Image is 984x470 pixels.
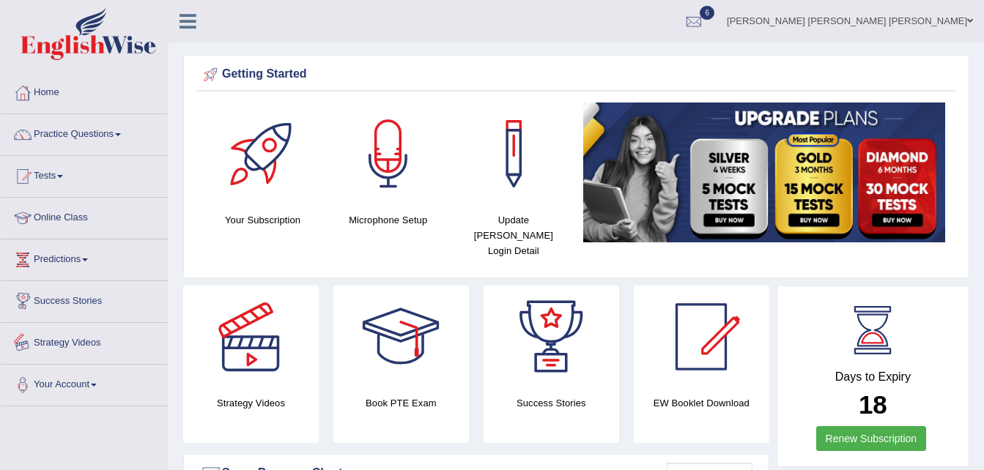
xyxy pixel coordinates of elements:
[1,114,168,151] a: Practice Questions
[458,212,569,258] h4: Update [PERSON_NAME] Login Detail
[700,6,714,20] span: 6
[1,239,168,276] a: Predictions
[1,323,168,359] a: Strategy Videos
[333,212,443,228] h4: Microphone Setup
[484,395,619,411] h4: Success Stories
[634,395,769,411] h4: EW Booklet Download
[1,72,168,109] a: Home
[183,395,319,411] h4: Strategy Videos
[859,390,887,419] b: 18
[200,64,952,86] div: Getting Started
[1,365,168,401] a: Your Account
[1,281,168,318] a: Success Stories
[583,102,945,242] img: small5.jpg
[1,156,168,193] a: Tests
[333,395,469,411] h4: Book PTE Exam
[794,370,952,384] h4: Days to Expiry
[207,212,318,228] h4: Your Subscription
[1,198,168,234] a: Online Class
[816,426,927,451] a: Renew Subscription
